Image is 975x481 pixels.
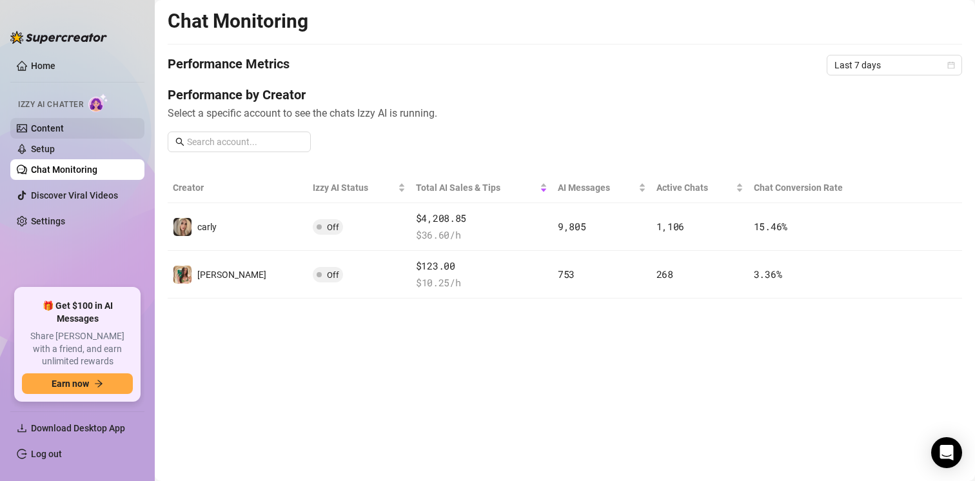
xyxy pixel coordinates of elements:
span: Select a specific account to see the chats Izzy AI is running. [168,105,962,121]
img: fiona [173,266,192,284]
span: Izzy AI Chatter [18,99,83,111]
span: calendar [947,61,955,69]
div: Open Intercom Messenger [931,437,962,468]
span: Off [327,270,339,280]
span: download [17,423,27,433]
span: carly [197,222,217,232]
a: Chat Monitoring [31,164,97,175]
th: Izzy AI Status [308,173,410,203]
span: [PERSON_NAME] [197,270,266,280]
img: carly [173,218,192,236]
a: Settings [31,216,65,226]
h4: Performance by Creator [168,86,962,104]
a: Log out [31,449,62,459]
span: 15.46 % [754,220,787,233]
span: Last 7 days [834,55,954,75]
span: 3.36 % [754,268,782,280]
span: 🎁 Get $100 in AI Messages [22,300,133,325]
span: arrow-right [94,379,103,388]
img: AI Chatter [88,93,108,112]
span: 9,805 [558,220,586,233]
a: Discover Viral Videos [31,190,118,201]
span: $ 10.25 /h [416,275,547,291]
input: Search account... [187,135,303,149]
h4: Performance Metrics [168,55,290,75]
span: Total AI Sales & Tips [416,181,537,195]
button: Earn nowarrow-right [22,373,133,394]
span: $123.00 [416,259,547,274]
span: 1,106 [656,220,685,233]
span: search [175,137,184,146]
th: Total AI Sales & Tips [411,173,553,203]
span: Earn now [52,378,89,389]
span: Share [PERSON_NAME] with a friend, and earn unlimited rewards [22,330,133,368]
span: Download Desktop App [31,423,125,433]
a: Content [31,123,64,133]
span: $ 36.60 /h [416,228,547,243]
span: AI Messages [558,181,636,195]
th: Chat Conversion Rate [749,173,883,203]
th: Active Chats [651,173,749,203]
span: 268 [656,268,673,280]
th: AI Messages [553,173,651,203]
span: 753 [558,268,575,280]
span: Active Chats [656,181,733,195]
span: Off [327,222,339,232]
span: $4,208.85 [416,211,547,226]
span: Izzy AI Status [313,181,395,195]
a: Home [31,61,55,71]
img: logo-BBDzfeDw.svg [10,31,107,44]
th: Creator [168,173,308,203]
a: Setup [31,144,55,154]
h2: Chat Monitoring [168,9,308,34]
